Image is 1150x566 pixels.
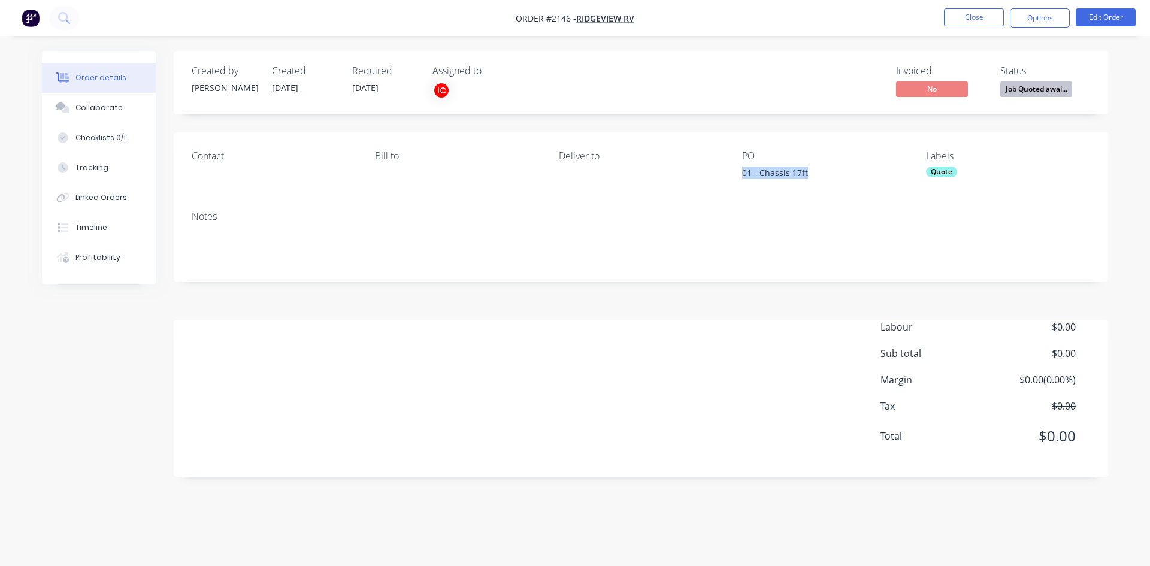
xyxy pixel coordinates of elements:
span: $0.00 [987,425,1076,447]
div: Bill to [375,150,539,162]
span: $0.00 [987,399,1076,413]
div: Order details [75,72,126,83]
div: Checklists 0/1 [75,132,126,143]
span: $0.00 [987,346,1076,361]
div: Created by [192,65,258,77]
div: Quote [926,167,957,177]
div: Tracking [75,162,108,173]
div: Labels [926,150,1090,162]
button: Options [1010,8,1070,28]
span: [DATE] [272,82,298,93]
div: Required [352,65,418,77]
a: Ridgeview RV [576,13,634,24]
button: Tracking [42,153,156,183]
div: Status [1000,65,1090,77]
div: Contact [192,150,356,162]
span: Margin [880,373,987,387]
button: Profitability [42,243,156,273]
div: Notes [192,211,1090,222]
span: Total [880,429,987,443]
div: Profitability [75,252,120,263]
span: Job Quoted awai... [1000,81,1072,96]
button: Job Quoted awai... [1000,81,1072,99]
div: Timeline [75,222,107,233]
span: Tax [880,399,987,413]
button: Collaborate [42,93,156,123]
span: $0.00 [987,320,1076,334]
button: Checklists 0/1 [42,123,156,153]
span: Order #2146 - [516,13,576,24]
button: Close [944,8,1004,26]
button: Linked Orders [42,183,156,213]
div: PO [742,150,906,162]
button: Timeline [42,213,156,243]
div: Collaborate [75,102,123,113]
div: Deliver to [559,150,723,162]
span: $0.00 ( 0.00 %) [987,373,1076,387]
span: [DATE] [352,82,379,93]
div: [PERSON_NAME] [192,81,258,94]
span: No [896,81,968,96]
div: Linked Orders [75,192,127,203]
div: Created [272,65,338,77]
div: Assigned to [432,65,552,77]
div: 01 - Chassis 17ft [742,167,892,183]
span: Labour [880,320,987,334]
button: Edit Order [1076,8,1136,26]
span: Sub total [880,346,987,361]
button: IC [432,81,450,99]
div: Invoiced [896,65,986,77]
button: Order details [42,63,156,93]
img: Factory [22,9,40,27]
